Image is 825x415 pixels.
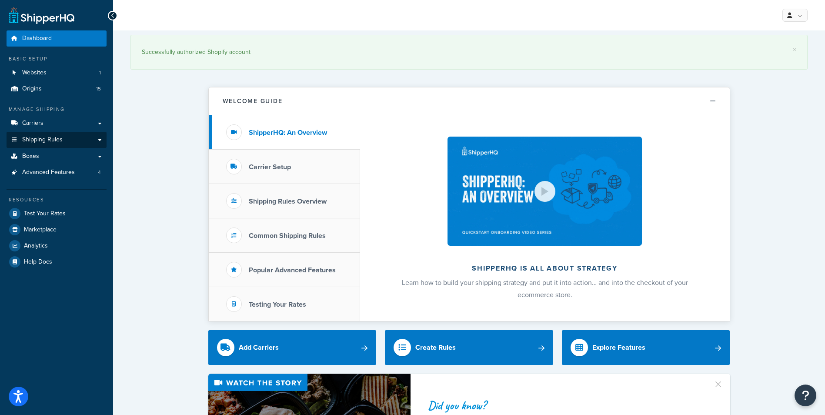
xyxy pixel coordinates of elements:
[142,46,796,58] div: Successfully authorized Shopify account
[7,164,107,181] a: Advanced Features4
[96,85,101,93] span: 15
[7,164,107,181] li: Advanced Features
[208,330,377,365] a: Add Carriers
[448,137,641,246] img: ShipperHQ is all about strategy
[7,81,107,97] li: Origins
[22,120,43,127] span: Carriers
[249,301,306,308] h3: Testing Your Rates
[249,197,327,205] h3: Shipping Rules Overview
[249,129,327,137] h3: ShipperHQ: An Overview
[22,85,42,93] span: Origins
[22,153,39,160] span: Boxes
[385,330,553,365] a: Create Rules
[98,169,101,176] span: 4
[383,264,707,272] h2: ShipperHQ is all about strategy
[249,163,291,171] h3: Carrier Setup
[7,65,107,81] a: Websites1
[239,341,279,354] div: Add Carriers
[795,385,816,406] button: Open Resource Center
[22,35,52,42] span: Dashboard
[22,136,63,144] span: Shipping Rules
[793,46,796,53] a: ×
[402,278,688,300] span: Learn how to build your shipping strategy and put it into action… and into the checkout of your e...
[22,69,47,77] span: Websites
[7,238,107,254] a: Analytics
[7,196,107,204] div: Resources
[249,232,326,240] h3: Common Shipping Rules
[7,30,107,47] a: Dashboard
[7,222,107,238] a: Marketplace
[24,258,52,266] span: Help Docs
[223,98,283,104] h2: Welcome Guide
[7,148,107,164] a: Boxes
[24,226,57,234] span: Marketplace
[7,65,107,81] li: Websites
[7,81,107,97] a: Origins15
[7,115,107,131] a: Carriers
[415,341,456,354] div: Create Rules
[24,242,48,250] span: Analytics
[7,254,107,270] a: Help Docs
[24,210,66,218] span: Test Your Rates
[7,206,107,221] a: Test Your Rates
[7,55,107,63] div: Basic Setup
[99,69,101,77] span: 1
[428,399,703,412] div: Did you know?
[22,169,75,176] span: Advanced Features
[7,132,107,148] a: Shipping Rules
[562,330,730,365] a: Explore Features
[249,266,336,274] h3: Popular Advanced Features
[209,87,730,115] button: Welcome Guide
[7,106,107,113] div: Manage Shipping
[592,341,645,354] div: Explore Features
